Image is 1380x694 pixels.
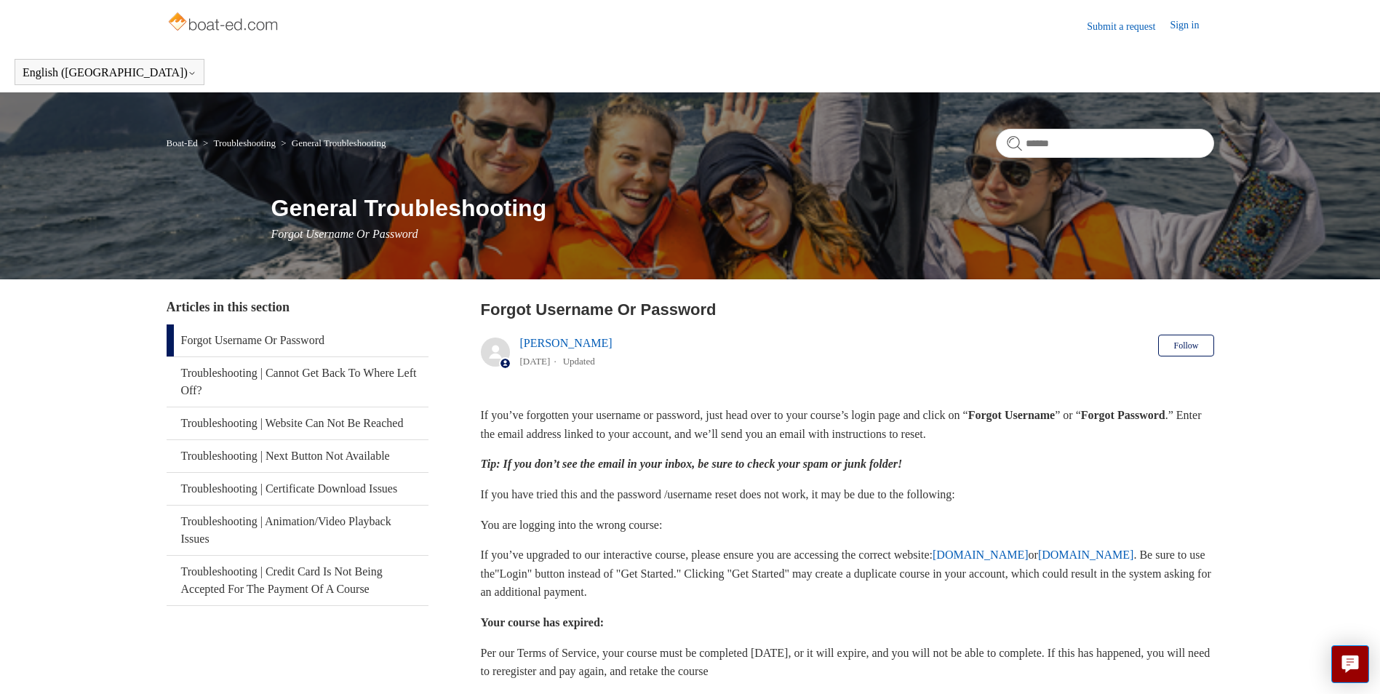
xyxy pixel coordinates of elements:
a: Troubleshooting | Cannot Get Back To Where Left Off? [167,357,428,407]
a: Submit a request [1087,19,1170,34]
button: Live chat [1331,645,1369,683]
strong: Forgot Username [968,409,1056,421]
p: If you’ve upgraded to our interactive course, please ensure you are accessing the correct website... [481,546,1214,602]
p: Per our Terms of Service, your course must be completed [DATE], or it will expire, and you will n... [481,644,1214,681]
a: Troubleshooting | Website Can Not Be Reached [167,407,428,439]
em: Tip: If you don’t see the email in your inbox, be sure to check your spam or junk folder! [481,458,903,470]
p: If you have tried this and the password /username reset does not work, it may be due to the follo... [481,485,1214,504]
time: 05/20/2025, 15:58 [520,356,551,367]
li: Troubleshooting [200,137,278,148]
li: Updated [563,356,595,367]
button: English ([GEOGRAPHIC_DATA]) [23,66,196,79]
span: Forgot Username Or Password [271,228,418,240]
img: Boat-Ed Help Center home page [167,9,282,38]
a: Sign in [1170,17,1213,35]
a: Troubleshooting | Credit Card Is Not Being Accepted For The Payment Of A Course [167,556,428,605]
button: Follow Article [1158,335,1213,356]
input: Search [996,129,1214,158]
a: [DOMAIN_NAME] [933,549,1029,561]
strong: Your course has expired: [481,616,605,629]
a: Boat-Ed [167,137,198,148]
a: General Troubleshooting [292,137,386,148]
strong: Forgot Password [1081,409,1165,421]
span: Articles in this section [167,300,290,314]
p: If you’ve forgotten your username or password, just head over to your course’s login page and cli... [481,406,1214,443]
a: Troubleshooting [213,137,275,148]
p: You are logging into the wrong course: [481,516,1214,535]
a: Troubleshooting | Animation/Video Playback Issues [167,506,428,555]
h1: General Troubleshooting [271,191,1214,226]
h2: Forgot Username Or Password [481,298,1214,322]
a: Forgot Username Or Password [167,324,428,356]
li: General Troubleshooting [278,137,386,148]
a: [PERSON_NAME] [520,337,613,349]
a: Troubleshooting | Certificate Download Issues [167,473,428,505]
a: [DOMAIN_NAME] [1038,549,1134,561]
a: Troubleshooting | Next Button Not Available [167,440,428,472]
li: Boat-Ed [167,137,201,148]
